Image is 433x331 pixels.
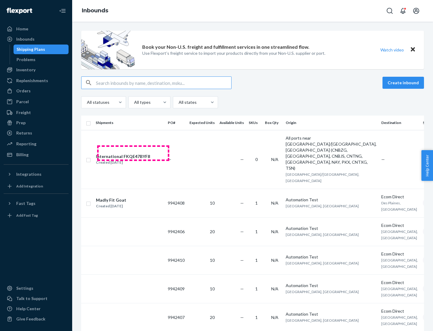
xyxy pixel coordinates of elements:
[16,67,35,73] div: Inventory
[286,311,376,317] div: Automation Test
[379,116,420,130] th: Destination
[240,200,244,206] span: —
[14,45,69,54] a: Shipping Plans
[381,308,418,314] div: Ecom Direct
[381,251,418,257] div: Ecom Direct
[4,314,69,324] button: Give Feedback
[165,217,187,246] td: 9942406
[381,280,418,286] div: Ecom Direct
[165,189,187,217] td: 9942408
[16,88,31,94] div: Orders
[286,204,359,208] span: [GEOGRAPHIC_DATA], [GEOGRAPHIC_DATA]
[271,258,278,263] span: N/A
[255,258,258,263] span: 1
[286,289,359,294] span: [GEOGRAPHIC_DATA], [GEOGRAPHIC_DATA]
[255,286,258,291] span: 1
[255,200,258,206] span: 1
[381,286,418,297] span: [GEOGRAPHIC_DATA], [GEOGRAPHIC_DATA]
[16,316,45,322] div: Give Feedback
[271,157,278,162] span: N/A
[16,36,35,42] div: Inbounds
[381,157,385,162] span: —
[271,286,278,291] span: N/A
[286,197,376,203] div: Automation Test
[255,229,258,234] span: 1
[4,150,69,159] a: Billing
[4,294,69,303] a: Talk to Support
[4,128,69,138] a: Returns
[16,171,41,177] div: Integrations
[376,45,408,54] button: Watch video
[286,225,376,231] div: Automation Test
[240,157,244,162] span: —
[255,315,258,320] span: 1
[17,57,35,63] div: Problems
[16,130,32,136] div: Returns
[271,229,278,234] span: N/A
[382,77,424,89] button: Create inbound
[397,5,409,17] button: Open notifications
[381,194,418,200] div: Ecom Direct
[16,184,43,189] div: Add Integration
[16,213,38,218] div: Add Fast Tag
[286,254,376,260] div: Automation Test
[16,110,31,116] div: Freight
[86,99,87,105] input: All statuses
[240,258,244,263] span: —
[286,318,359,323] span: [GEOGRAPHIC_DATA], [GEOGRAPHIC_DATA]
[421,150,433,181] span: Help Center
[286,261,359,265] span: [GEOGRAPHIC_DATA], [GEOGRAPHIC_DATA]
[286,135,376,171] div: All ports near [GEOGRAPHIC_DATA]/[GEOGRAPHIC_DATA], [GEOGRAPHIC_DATA] (CNBZG, [GEOGRAPHIC_DATA], ...
[178,99,179,105] input: All states
[210,258,215,263] span: 10
[16,152,29,158] div: Billing
[4,181,69,191] a: Add Integration
[263,116,283,130] th: Box Qty
[16,285,33,291] div: Settings
[210,286,215,291] span: 10
[217,116,246,130] th: Available Units
[255,157,258,162] span: 0
[134,99,134,105] input: All types
[142,50,325,56] p: Use Flexport’s freight service to import your products directly from your Non-U.S. supplier or port.
[16,99,29,105] div: Parcel
[271,315,278,320] span: N/A
[96,153,150,159] div: International FKQE47BYF8
[16,26,28,32] div: Home
[16,78,48,84] div: Replenishments
[381,315,418,326] span: [GEOGRAPHIC_DATA], [GEOGRAPHIC_DATA]
[384,5,396,17] button: Open Search Box
[210,315,215,320] span: 20
[4,283,69,293] a: Settings
[4,118,69,128] a: Prep
[17,46,45,52] div: Shipping Plans
[381,258,418,269] span: [GEOGRAPHIC_DATA], [GEOGRAPHIC_DATA]
[4,199,69,208] button: Fast Tags
[93,116,165,130] th: Shipments
[409,45,417,54] button: Close
[82,7,108,14] a: Inbounds
[14,55,69,64] a: Problems
[142,44,309,51] p: Book your Non-U.S. freight and fulfillment services in one streamlined flow.
[16,306,41,312] div: Help Center
[286,232,359,237] span: [GEOGRAPHIC_DATA], [GEOGRAPHIC_DATA]
[165,274,187,303] td: 9942409
[96,197,126,203] div: Madly Fit Goat
[240,315,244,320] span: —
[4,211,69,220] a: Add Fast Tag
[283,116,379,130] th: Origin
[4,97,69,107] a: Parcel
[77,2,113,20] ol: breadcrumbs
[187,116,217,130] th: Expected Units
[16,295,48,302] div: Talk to Support
[210,200,215,206] span: 10
[246,116,263,130] th: SKUs
[410,5,422,17] button: Open account menu
[16,200,35,206] div: Fast Tags
[4,34,69,44] a: Inbounds
[4,86,69,96] a: Orders
[4,108,69,117] a: Freight
[96,77,231,89] input: Search inbounds by name, destination, msku...
[7,8,32,14] img: Flexport logo
[4,304,69,314] a: Help Center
